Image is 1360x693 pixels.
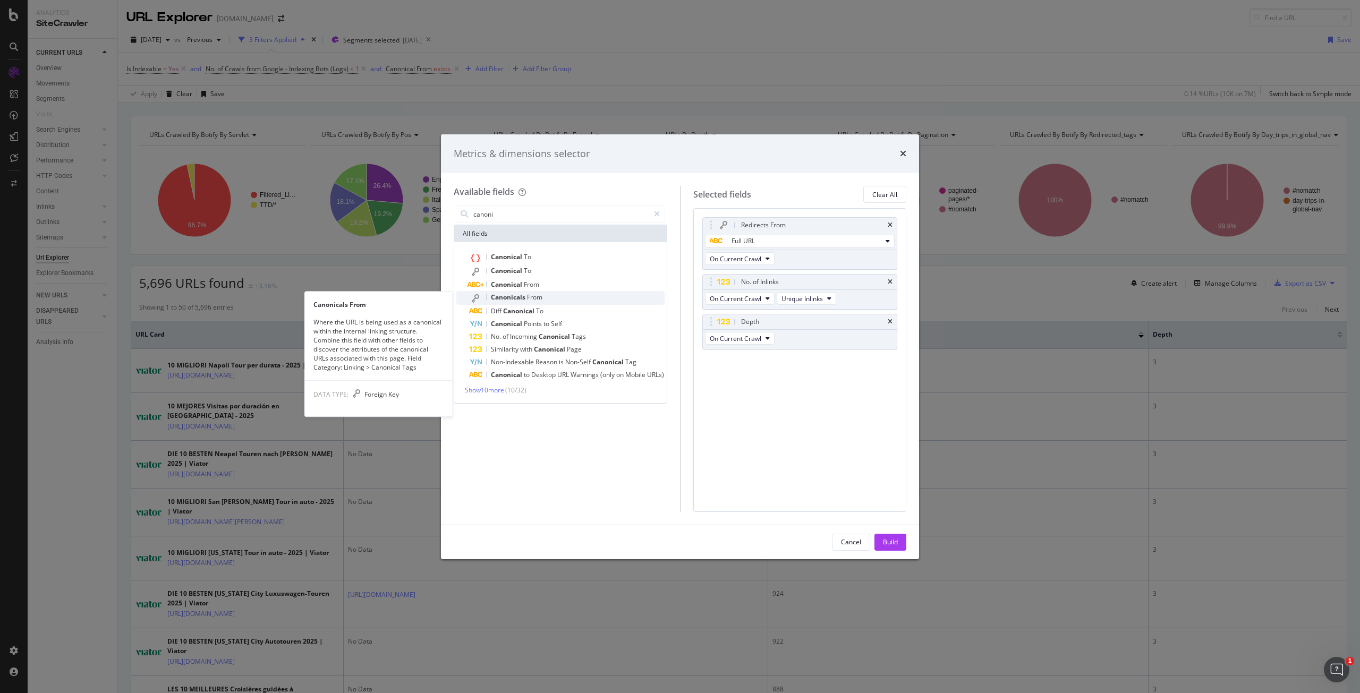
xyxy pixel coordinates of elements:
[705,252,775,265] button: On Current Crawl
[491,293,527,302] span: Canonicals
[592,357,625,366] span: Canonical
[625,370,647,379] span: Mobile
[491,332,503,341] span: No.
[503,306,536,315] span: Canonical
[491,252,524,261] span: Canonical
[565,357,592,366] span: Non-Self
[551,319,562,328] span: Self
[777,292,836,305] button: Unique Inlinks
[543,319,551,328] span: to
[1324,657,1349,682] iframe: Intercom live chat
[647,370,664,379] span: URLs)
[510,332,539,341] span: Incoming
[441,134,919,559] div: modal
[710,294,761,303] span: On Current Crawl
[625,357,636,366] span: Tag
[491,370,524,379] span: Canonical
[600,370,616,379] span: (only
[305,300,453,309] div: Canonicals From
[702,274,898,310] div: No. of InlinkstimesOn Current CrawlUnique Inlinks
[534,345,567,354] span: Canonical
[693,189,751,201] div: Selected fields
[710,334,761,343] span: On Current Crawl
[527,293,542,302] span: From
[702,217,898,270] div: Redirects FromtimesFull URLOn Current Crawl
[535,357,559,366] span: Reason
[491,266,524,275] span: Canonical
[520,345,534,354] span: with
[557,370,571,379] span: URL
[741,220,786,230] div: Redirects From
[454,186,514,198] div: Available fields
[503,332,510,341] span: of
[531,370,557,379] span: Desktop
[524,370,531,379] span: to
[863,186,906,203] button: Clear All
[505,386,526,395] span: ( 10 / 32 )
[705,292,775,305] button: On Current Crawl
[524,266,531,275] span: To
[1346,657,1354,665] span: 1
[491,280,524,289] span: Canonical
[741,316,759,327] div: Depth
[710,254,761,263] span: On Current Crawl
[705,332,775,345] button: On Current Crawl
[571,370,600,379] span: Warnings
[472,206,649,222] input: Search by field name
[491,319,524,328] span: Canonical
[888,222,892,228] div: times
[874,534,906,551] button: Build
[539,332,572,341] span: Canonical
[732,236,755,245] span: Full URL
[888,279,892,285] div: times
[491,345,520,354] span: Similarity
[524,319,543,328] span: Points
[305,318,453,372] div: Where the URL is being used as a canonical within the internal linking structure. Combine this fi...
[883,537,898,546] div: Build
[491,306,503,315] span: Diff
[465,386,504,395] span: Show 10 more
[524,252,531,261] span: To
[491,357,535,366] span: Non-Indexable
[524,280,539,289] span: From
[841,537,861,546] div: Cancel
[900,147,906,161] div: times
[536,306,543,315] span: To
[572,332,586,341] span: Tags
[872,190,897,199] div: Clear All
[616,370,625,379] span: on
[832,534,870,551] button: Cancel
[567,345,582,354] span: Page
[741,277,779,287] div: No. of Inlinks
[705,235,895,247] button: Full URL
[559,357,565,366] span: is
[454,147,590,161] div: Metrics & dimensions selector
[702,314,898,349] div: DepthtimesOn Current Crawl
[454,225,667,242] div: All fields
[781,294,823,303] span: Unique Inlinks
[888,319,892,325] div: times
